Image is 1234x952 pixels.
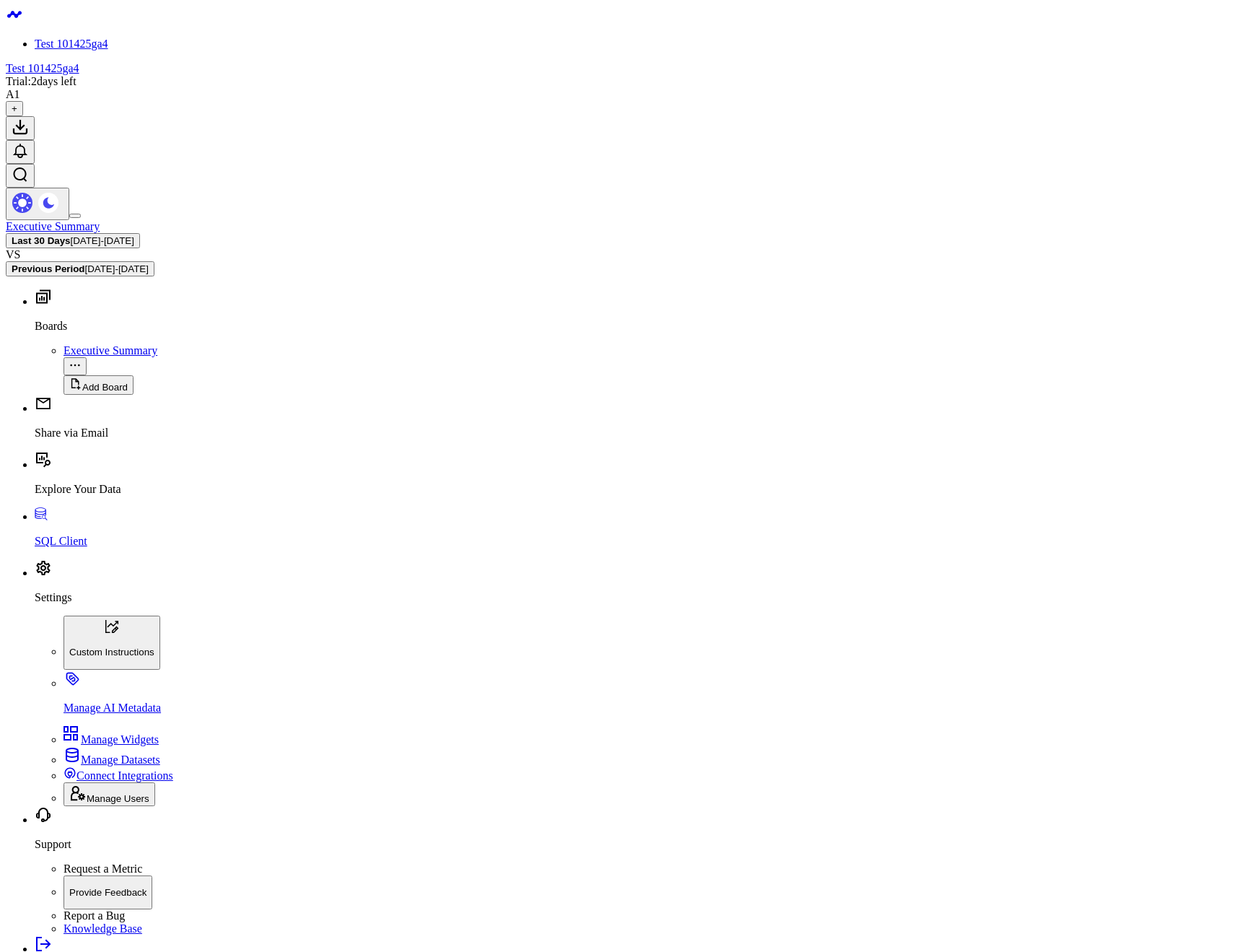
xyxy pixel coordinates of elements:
[64,677,1228,715] a: Manage AI Metadata
[64,344,1228,357] div: Executive Summary
[12,263,84,274] b: Previous Period
[84,263,148,274] span: [DATE] - [DATE]
[64,909,125,922] a: Report a Bug
[81,733,159,746] span: Manage Widgets
[64,733,159,746] a: Manage Widgets
[82,382,128,393] span: Add Board
[6,164,35,188] button: Open search
[6,88,20,101] div: A1
[69,887,146,898] p: Provide Feedback
[64,863,142,875] a: Request a Metric
[76,769,173,782] span: Connect Integrations
[6,248,1228,261] div: VS
[35,320,1228,333] p: Boards
[69,647,154,658] p: Custom Instructions
[35,591,1228,604] p: Settings
[64,375,134,395] button: Add Board
[6,75,1228,88] div: Trial: 2 days left
[6,220,100,232] a: Executive Summary
[35,510,1228,548] a: SQL Client
[64,782,155,806] button: Manage Users
[64,616,160,670] button: Custom Instructions
[64,357,87,375] button: Open board menu
[64,344,1228,373] a: Executive SummaryOpen board menu
[6,233,140,248] button: Last 30 Days[DATE]-[DATE]
[35,535,1228,548] p: SQL Client
[12,103,17,114] span: +
[6,62,79,74] a: Test 101425ga4
[87,793,149,804] span: Manage Users
[35,483,1228,496] p: Explore Your Data
[64,922,142,935] a: Knowledge Base
[81,754,160,766] span: Manage Datasets
[35,427,1228,440] p: Share via Email
[6,101,23,116] button: +
[12,235,71,246] b: Last 30 Days
[64,754,160,766] a: Manage Datasets
[35,838,1228,851] p: Support
[6,261,154,276] button: Previous Period[DATE]-[DATE]
[64,875,152,910] button: Provide Feedback
[35,38,108,50] a: Test 101425ga4
[64,769,173,782] a: Connect Integrations
[71,235,134,246] span: [DATE] - [DATE]
[64,702,1228,715] p: Manage AI Metadata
